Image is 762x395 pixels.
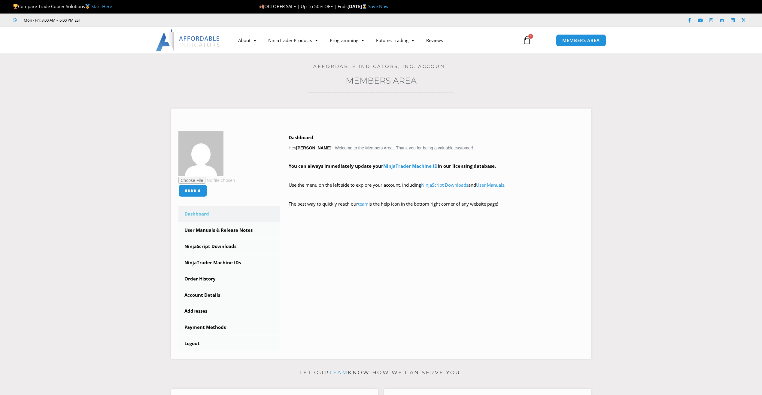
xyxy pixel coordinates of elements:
span: OCTOBER SALE | Up To 50% OFF | Ends [259,3,348,9]
a: 0 [514,32,540,49]
a: MEMBERS AREA [556,34,606,47]
b: Dashboard – [289,134,317,140]
img: 6b311d8361ee21daa74218fae0caddcf98c6287ee442161b658e7cdd4acc0572 [178,131,223,176]
a: Addresses [178,303,280,319]
span: MEMBERS AREA [562,38,600,43]
a: User Manuals & Release Notes [178,222,280,238]
iframe: Customer reviews powered by Trustpilot [89,17,179,23]
a: Futures Trading [370,33,420,47]
a: Dashboard [178,206,280,222]
a: NinjaScript Downloads [421,182,468,188]
a: team [358,201,369,207]
a: NinjaTrader Products [262,33,324,47]
a: Reviews [420,33,449,47]
a: Programming [324,33,370,47]
p: Let our know how we can serve you! [171,368,591,378]
a: Start Here [91,3,112,9]
a: NinjaTrader Machine ID [383,163,438,169]
a: Order History [178,271,280,287]
strong: You can always immediately update your in our licensing database. [289,163,496,169]
img: LogoAI | Affordable Indicators – NinjaTrader [156,29,220,51]
nav: Account pages [178,206,280,351]
a: NinjaScript Downloads [178,239,280,254]
span: Compare Trade Copier Solutions [13,3,112,9]
img: 🏆 [13,4,18,9]
strong: [PERSON_NAME] [296,145,331,150]
a: Payment Methods [178,320,280,335]
a: NinjaTrader Machine IDs [178,255,280,271]
a: User Manuals [476,182,504,188]
span: 0 [528,34,533,39]
a: Account Details [178,287,280,303]
a: Affordable Indicators, Inc. Account [313,63,449,69]
p: The best way to quickly reach our is the help icon in the bottom right corner of any website page! [289,200,584,217]
strong: [DATE] [348,3,368,9]
a: team [329,369,348,375]
p: Use the menu on the left side to explore your account, including and . [289,181,584,198]
a: About [232,33,262,47]
img: ⌛ [362,4,367,9]
nav: Menu [232,33,516,47]
a: Members Area [346,75,417,86]
img: 🍂 [260,4,264,9]
a: Logout [178,336,280,351]
div: Hey ! Welcome to the Members Area. Thank you for being a valuable customer! [289,133,584,217]
a: Save Now [368,3,389,9]
img: 🥇 [85,4,90,9]
span: Mon - Fri: 8:00 AM – 6:00 PM EST [22,17,81,24]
